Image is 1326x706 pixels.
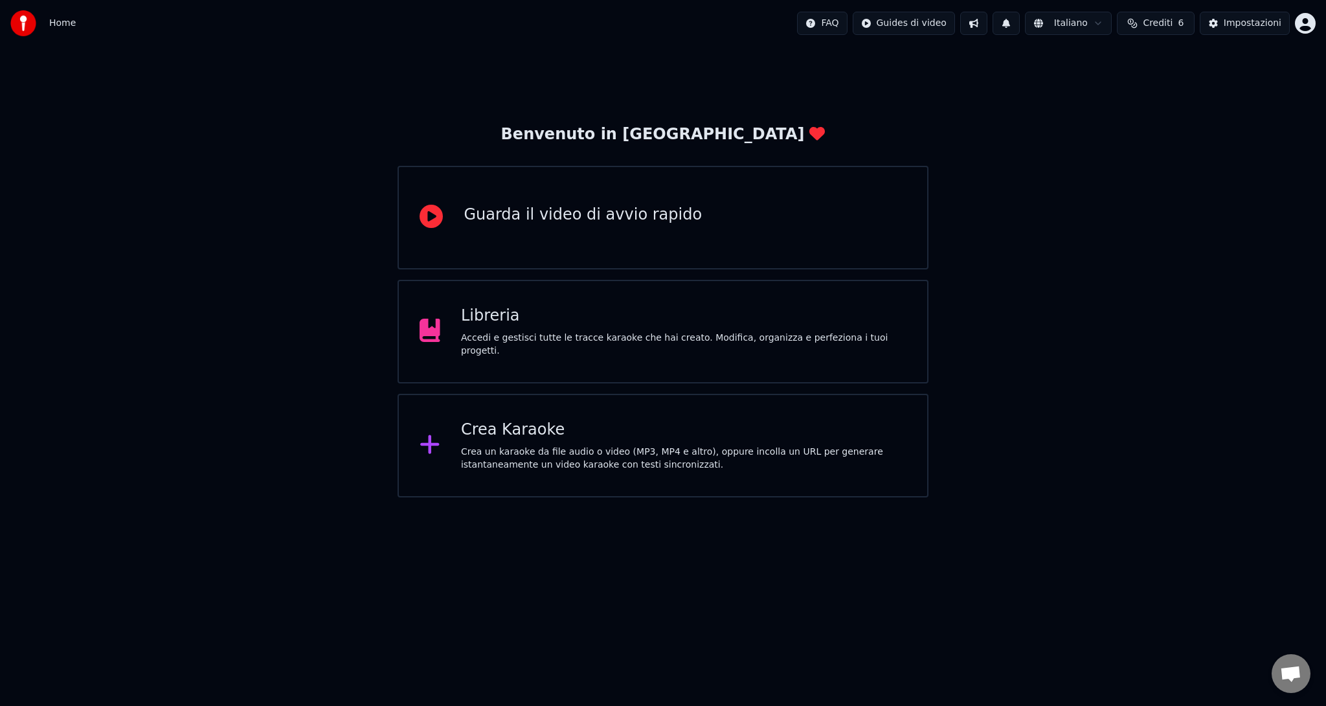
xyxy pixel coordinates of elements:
span: Home [49,17,76,30]
button: FAQ [797,12,847,35]
div: Crea Karaoke [461,420,906,440]
div: Impostazioni [1224,17,1281,30]
div: Libreria [461,306,906,326]
button: Guides di video [853,12,955,35]
div: Crea un karaoke da file audio o video (MP3, MP4 e altro), oppure incolla un URL per generare ista... [461,446,906,472]
span: Crediti [1143,17,1173,30]
button: Impostazioni [1200,12,1290,35]
img: youka [10,10,36,36]
span: 6 [1178,17,1184,30]
div: Accedi e gestisci tutte le tracce karaoke che hai creato. Modifica, organizza e perfeziona i tuoi... [461,332,906,358]
nav: breadcrumb [49,17,76,30]
div: Aprire la chat [1272,654,1310,693]
div: Benvenuto in [GEOGRAPHIC_DATA] [501,124,826,145]
button: Crediti6 [1117,12,1195,35]
div: Guarda il video di avvio rapido [464,205,702,225]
